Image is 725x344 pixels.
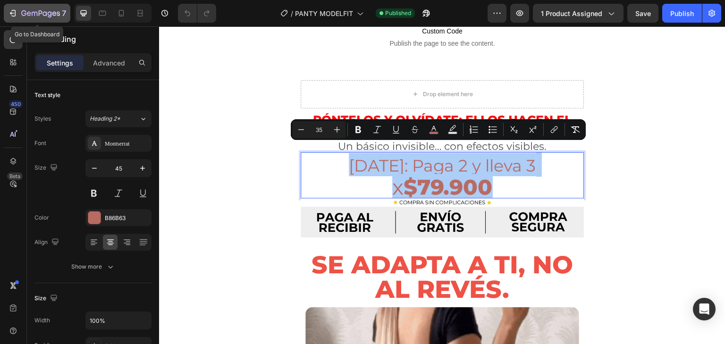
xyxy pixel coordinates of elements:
[142,87,425,112] h2: Póntelos y olvídate: ellos hacen el trabajo.
[533,4,624,23] button: 1 product assigned
[178,4,216,23] div: Undo/Redo
[34,213,49,222] div: Color
[34,236,61,249] div: Align
[159,26,725,344] iframe: Design area
[46,33,148,45] p: Heading
[142,172,425,211] img: gempages_550231985839145952-3b6d2f66-186a-4e15-a646-cf43dc4d8692.jpg
[142,126,425,172] h2: Rich Text Editor. Editing area: main
[541,8,602,18] span: 1 product assigned
[105,214,149,222] div: B86B63
[9,100,23,108] div: 450
[385,9,411,17] span: Published
[4,4,70,23] button: 7
[90,115,120,123] span: Heading 2*
[34,162,59,174] div: Size
[165,12,401,22] span: Publish the page to see the content.
[34,316,50,325] div: Width
[264,64,314,72] div: Drop element here
[152,223,414,278] span: Se adapta a ti, no al revés.
[179,114,388,126] span: Un básico invisible… con efectos visibles.
[34,258,152,275] button: Show more
[34,115,51,123] div: Styles
[34,139,46,147] div: Font
[295,8,353,18] span: PANTY MODELFIT
[693,298,716,320] div: Open Intercom Messenger
[670,8,694,18] div: Publish
[291,8,293,18] span: /
[86,312,151,329] input: Auto
[71,262,115,271] div: Show more
[34,292,59,305] div: Size
[7,172,23,180] div: Beta
[62,8,66,19] p: 7
[635,9,651,17] span: Save
[233,147,334,173] span: x
[105,139,149,148] div: Montserrat
[34,91,60,99] div: Text style
[190,129,377,149] span: [DATE]: Paga 2 y lleva 3
[627,4,658,23] button: Save
[47,58,73,68] p: Settings
[662,4,702,23] button: Publish
[291,119,586,140] div: Editor contextual toolbar
[93,58,125,68] p: Advanced
[85,110,152,127] button: Heading 2*
[244,147,334,173] strong: $79.900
